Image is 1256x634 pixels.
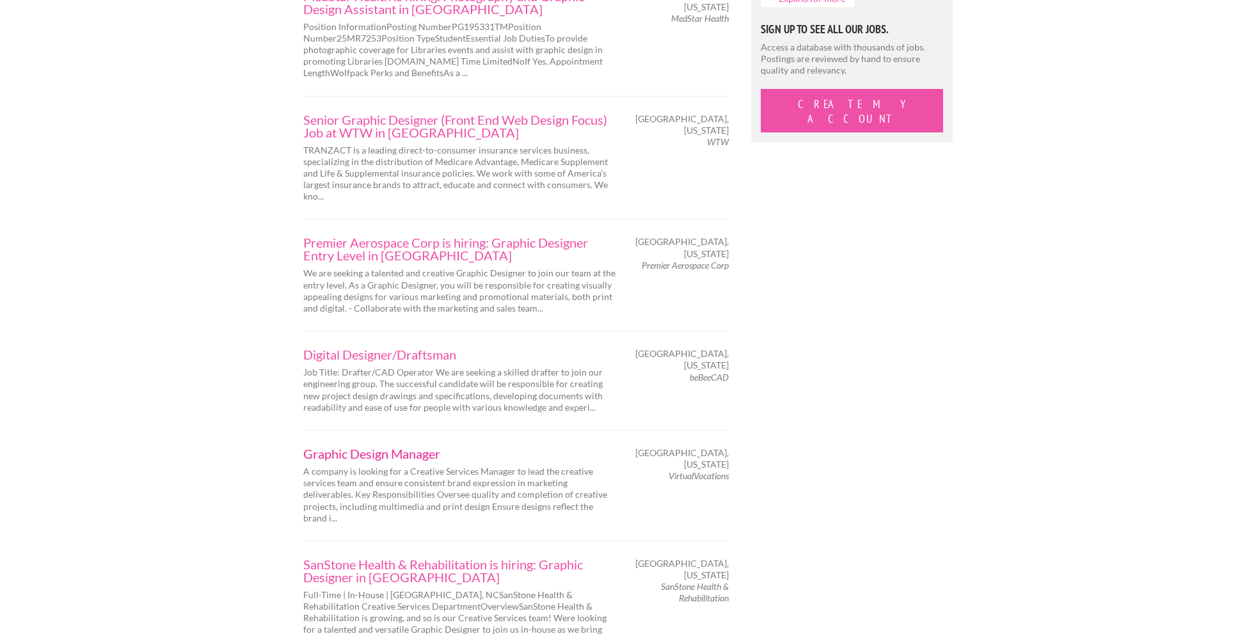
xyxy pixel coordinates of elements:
[690,372,729,383] em: beBeeCAD
[669,470,729,481] em: VirtualVocations
[635,558,729,581] span: [GEOGRAPHIC_DATA], [US_STATE]
[303,367,617,413] p: Job Title: Drafter/CAD Operator We are seeking a skilled drafter to join our engineering group. T...
[303,267,617,314] p: We are seeking a talented and creative Graphic Designer to join our team at the entry level. As a...
[303,21,617,79] p: Position InformationPosting NumberPG195331TMPosition Number25MR7253Position TypeStudentEssential ...
[303,236,617,262] a: Premier Aerospace Corp is hiring: Graphic Designer Entry Level in [GEOGRAPHIC_DATA]
[661,581,729,603] em: SanStone Health & Rehabilitation
[761,24,943,35] h5: Sign Up to See All Our Jobs.
[642,260,729,271] em: Premier Aerospace Corp
[707,136,729,147] em: WTW
[761,89,943,132] button: Create My Account
[761,42,943,77] p: Access a database with thousands of jobs. Postings are reviewed by hand to ensure quality and rel...
[303,145,617,203] p: TRANZACT is a leading direct-to-consumer insurance services business, specializing in the distrib...
[635,113,729,136] span: [GEOGRAPHIC_DATA], [US_STATE]
[303,348,617,361] a: Digital Designer/Draftsman
[635,447,729,470] span: [GEOGRAPHIC_DATA], [US_STATE]
[671,13,729,24] em: MedStar Health
[303,466,617,524] p: A company is looking for a Creative Services Manager to lead the creative services team and ensur...
[635,236,729,259] span: [GEOGRAPHIC_DATA], [US_STATE]
[303,447,617,460] a: Graphic Design Manager
[303,113,617,139] a: Senior Graphic Designer (Front End Web Design Focus) Job at WTW in [GEOGRAPHIC_DATA]
[303,558,617,583] a: SanStone Health & Rehabilitation is hiring: Graphic Designer in [GEOGRAPHIC_DATA]
[635,348,729,371] span: [GEOGRAPHIC_DATA], [US_STATE]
